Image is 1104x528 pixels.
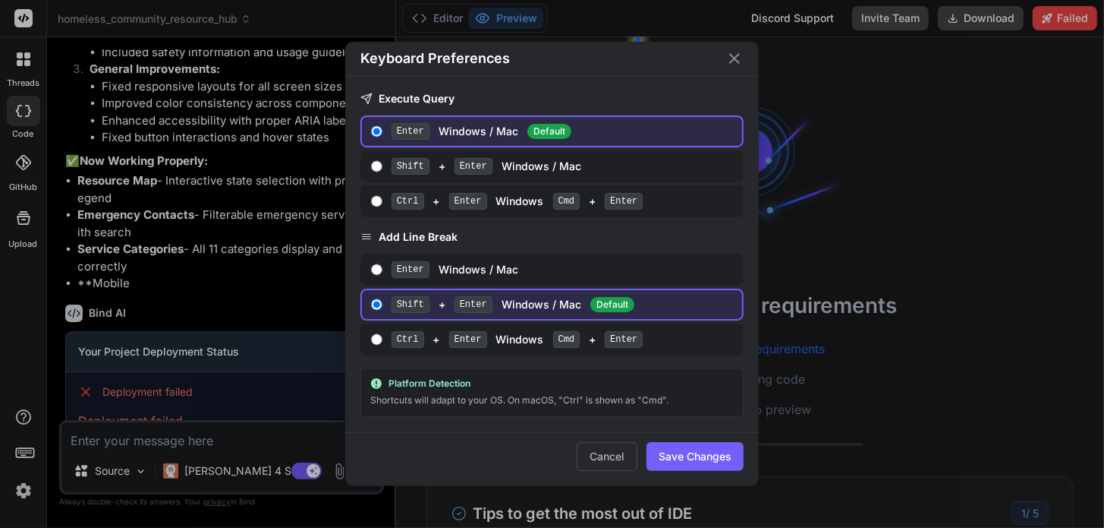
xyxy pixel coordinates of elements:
[449,193,487,210] span: Enter
[392,261,737,278] div: Windows / Mac
[371,299,382,311] input: Shift+EnterWindows / MacDefault
[392,296,737,313] div: + Windows / Mac
[449,331,487,348] span: Enter
[725,49,744,68] button: Close
[392,123,429,140] span: Enter
[553,331,580,348] span: Cmd
[392,296,429,313] span: Shift
[605,331,643,348] span: Enter
[392,158,429,175] span: Shift
[371,264,382,276] input: EnterWindows / Mac
[392,331,737,348] div: + Windows +
[577,442,637,471] button: Cancel
[371,125,382,138] input: EnterWindows / Mac Default
[360,229,744,245] h3: Add Line Break
[371,195,382,207] input: Ctrl+Enter Windows Cmd+Enter
[371,160,382,172] input: Shift+EnterWindows / Mac
[392,158,737,175] div: + Windows / Mac
[454,158,492,175] span: Enter
[553,193,580,210] span: Cmd
[370,378,734,390] div: Platform Detection
[454,296,492,313] span: Enter
[392,193,424,210] span: Ctrl
[392,331,424,348] span: Ctrl
[370,393,734,408] div: Shortcuts will adapt to your OS. On macOS, "Ctrl" is shown as "Cmd".
[392,123,737,140] div: Windows / Mac
[360,48,510,69] h2: Keyboard Preferences
[646,442,744,471] button: Save Changes
[371,334,382,346] input: Ctrl+Enter Windows Cmd+Enter
[590,297,634,312] span: Default
[360,91,744,106] h3: Execute Query
[392,261,429,278] span: Enter
[605,193,643,210] span: Enter
[527,124,571,139] span: Default
[392,193,737,210] div: + Windows +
